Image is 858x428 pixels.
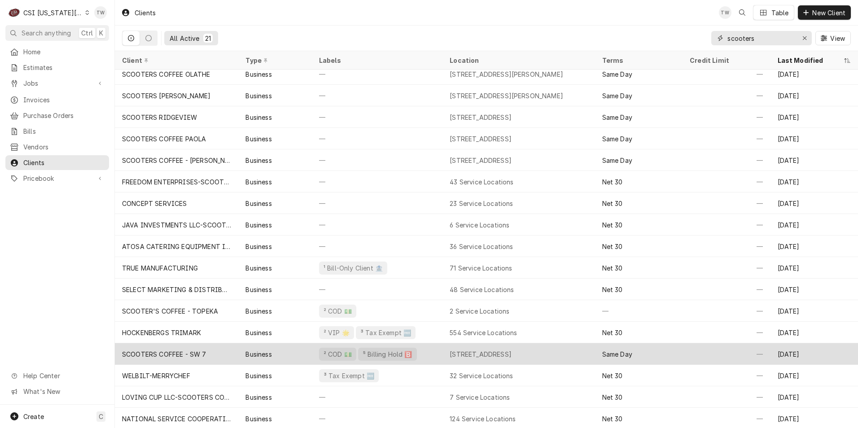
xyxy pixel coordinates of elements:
[312,63,442,85] div: —
[602,242,623,251] div: Net 30
[205,34,211,43] div: 21
[5,25,109,41] button: Search anythingCtrlK
[683,214,770,236] div: —
[770,365,858,386] div: [DATE]
[683,300,770,322] div: —
[683,386,770,408] div: —
[312,171,442,192] div: —
[683,63,770,85] div: —
[770,236,858,257] div: [DATE]
[770,106,858,128] div: [DATE]
[5,44,109,59] a: Home
[312,279,442,300] div: —
[122,134,206,144] div: SCOOTERS COFFEE PAOLA
[245,177,271,187] div: Business
[362,349,413,359] div: ⁵ Billing Hold 🅱️
[683,257,770,279] div: —
[245,393,271,402] div: Business
[810,8,847,17] span: New Client
[23,174,91,183] span: Pricebook
[719,6,731,19] div: TW
[122,285,231,294] div: SELECT MARKETING & DISTRIBUTING
[23,158,105,167] span: Clients
[312,128,442,149] div: —
[170,34,200,43] div: All Active
[683,149,770,171] div: —
[23,95,105,105] span: Invoices
[122,70,210,79] div: SCOOTERS COFFEE OLATHE
[23,371,104,380] span: Help Center
[245,349,271,359] div: Business
[770,257,858,279] div: [DATE]
[99,28,103,38] span: K
[771,8,789,17] div: Table
[602,263,623,273] div: Net 30
[727,31,795,45] input: Keyword search
[450,199,513,208] div: 23 Service Locations
[602,56,674,65] div: Terms
[683,365,770,386] div: —
[323,349,353,359] div: ² COD 💵
[5,155,109,170] a: Clients
[450,328,517,337] div: 554 Service Locations
[683,279,770,300] div: —
[323,306,353,316] div: ² COD 💵
[122,306,218,316] div: SCOOTER'S COFFEE - TOPEKA
[122,328,201,337] div: HOCKENBERGS TRIMARK
[122,242,231,251] div: ATOSA CATERING EQUIPMENT INC
[245,328,271,337] div: Business
[450,371,513,380] div: 32 Service Locations
[5,171,109,186] a: Go to Pricebook
[450,220,509,230] div: 6 Service Locations
[770,149,858,171] div: [DATE]
[5,108,109,123] a: Purchase Orders
[122,113,197,122] div: SCOOTERS RIDGEVIEW
[683,192,770,214] div: —
[312,214,442,236] div: —
[683,236,770,257] div: —
[122,177,231,187] div: FREEDOM ENTERPRISES-SCOOTERS COFFEE (2)
[245,134,271,144] div: Business
[23,127,105,136] span: Bills
[122,199,187,208] div: CONCEPT SERVICES
[5,368,109,383] a: Go to Help Center
[312,149,442,171] div: —
[8,6,21,19] div: C
[312,236,442,257] div: —
[683,106,770,128] div: —
[5,140,109,154] a: Vendors
[770,300,858,322] div: [DATE]
[312,386,442,408] div: —
[122,263,198,273] div: TRUE MANUFACTURING
[245,70,271,79] div: Business
[8,6,21,19] div: CSI Kansas City's Avatar
[778,56,842,65] div: Last Modified
[23,47,105,57] span: Home
[450,134,512,144] div: [STREET_ADDRESS]
[770,214,858,236] div: [DATE]
[719,6,731,19] div: Tori Warrick's Avatar
[323,371,375,380] div: ³ Tax Exempt 🆓
[359,328,412,337] div: ³ Tax Exempt 🆓
[122,156,231,165] div: SCOOTERS COFFEE - [PERSON_NAME]
[5,124,109,139] a: Bills
[5,76,109,91] a: Go to Jobs
[602,414,623,424] div: Net 30
[245,220,271,230] div: Business
[450,263,512,273] div: 71 Service Locations
[122,220,231,230] div: JAVA INVESTMENTS LLC-SCOOTERS
[23,387,104,396] span: What's New
[602,393,623,402] div: Net 30
[595,300,683,322] div: —
[450,393,510,402] div: 7 Service Locations
[683,85,770,106] div: —
[245,242,271,251] div: Business
[602,70,632,79] div: Same Day
[23,413,44,420] span: Create
[602,113,632,122] div: Same Day
[602,220,623,230] div: Net 30
[122,349,206,359] div: SCOOTERS COFFEE - SW 7
[5,384,109,399] a: Go to What's New
[245,263,271,273] div: Business
[602,371,623,380] div: Net 30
